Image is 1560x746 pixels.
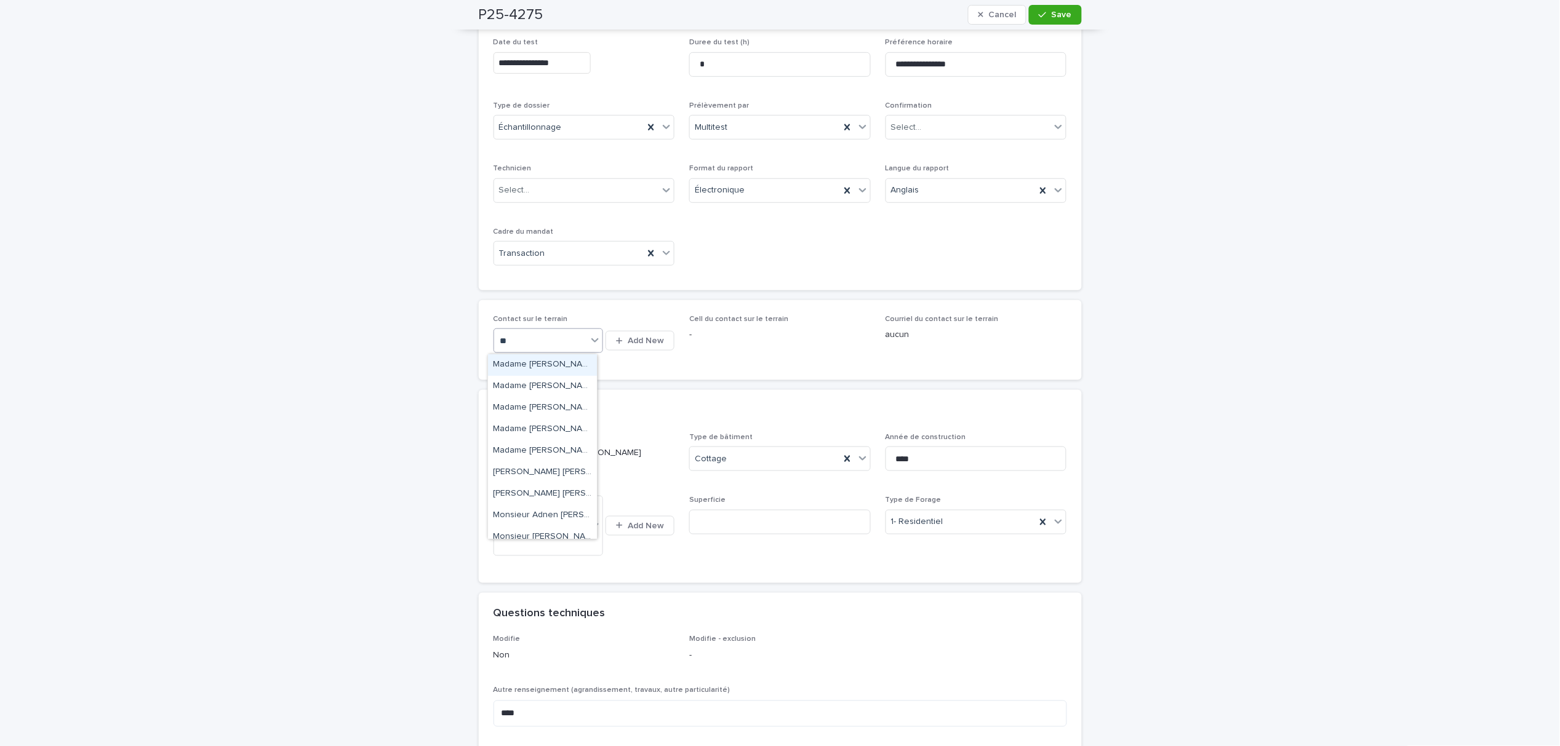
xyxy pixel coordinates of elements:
[606,516,674,536] button: Add New
[628,336,664,345] span: Add New
[499,184,530,197] div: Select...
[695,453,727,466] span: Cottage
[689,649,871,662] p: -
[488,419,597,440] div: Madame Roselyn Ruben (Éconovation)
[886,315,999,323] span: Courriel du contact sur le terrain
[499,121,562,134] span: Échantillonnage
[695,121,727,134] span: Multitest
[494,649,675,662] p: Non
[488,483,597,505] div: Maria Ben (Maria ben realty inc. )
[1029,5,1081,25] button: Save
[886,434,966,441] span: Année de construction
[494,165,532,172] span: Technicien
[891,121,922,134] div: Select...
[1052,10,1072,19] span: Save
[494,39,538,46] span: Date du test
[689,315,788,323] span: Cell du contact sur le terrain
[689,496,726,504] span: Superficie
[488,505,597,526] div: Monsieur Adnen Ben Abdelhedi
[988,10,1016,19] span: Cancel
[689,434,753,441] span: Type de bâtiment
[494,228,554,236] span: Cadre du mandat
[886,102,932,109] span: Confirmation
[886,165,950,172] span: Langue du rapport
[886,39,953,46] span: Préférence horaire
[494,636,521,643] span: Modifie
[891,184,919,197] span: Anglais
[689,165,753,172] span: Format du rapport
[494,687,730,694] span: Autre renseignement (agrandissement, travaux, autre particularité)
[488,397,597,419] div: Madame Oumayma Ben Ahmed (Remax Plus)
[488,440,597,462] div: Madame Sadjia Ben Boudaoud
[689,636,756,643] span: Modifie - exclusion
[479,6,543,24] h2: P25-4275
[488,526,597,548] div: Monsieur Nour Eddine Lakhdari (SofBen Prévention)
[695,184,745,197] span: Électronique
[689,39,750,46] span: Duree du test (h)
[886,496,942,504] span: Type de Forage
[494,315,568,323] span: Contact sur le terrain
[689,328,871,341] p: -
[488,354,597,376] div: Madame Celine Ben Soussa
[499,247,545,260] span: Transaction
[968,5,1027,25] button: Cancel
[628,522,664,530] span: Add New
[689,102,749,109] span: Prélèvement par
[891,515,943,528] span: 1- Residentiel
[606,331,674,351] button: Add New
[488,376,597,397] div: Madame Maria Ben (Royal Lepage du Quartier)
[494,608,606,621] h2: Questions techniques
[488,462,597,483] div: Madame Tasnim Ben Hadj Massoud
[494,102,550,109] span: Type de dossier
[886,328,1067,341] p: aucun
